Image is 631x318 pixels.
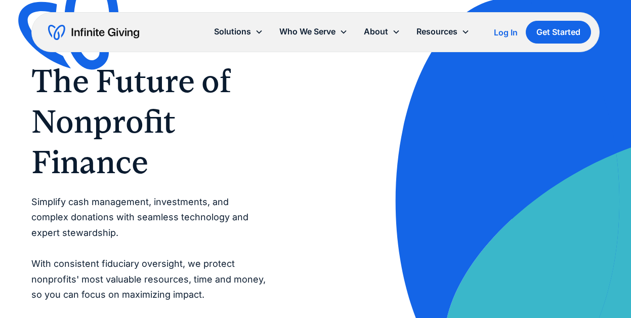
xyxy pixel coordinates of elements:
a: home [48,24,139,41]
div: About [356,21,408,43]
div: Resources [416,25,457,38]
h1: The Future of Nonprofit Finance [31,61,266,182]
div: Resources [408,21,478,43]
div: Log In [494,28,518,36]
div: About [364,25,388,38]
a: Get Started [526,21,591,44]
div: Who We Serve [271,21,356,43]
p: Simplify cash management, investments, and complex donations with seamless technology and expert ... [31,194,266,303]
div: Who We Serve [279,25,335,38]
a: Log In [494,26,518,38]
div: Solutions [214,25,251,38]
div: Solutions [206,21,271,43]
